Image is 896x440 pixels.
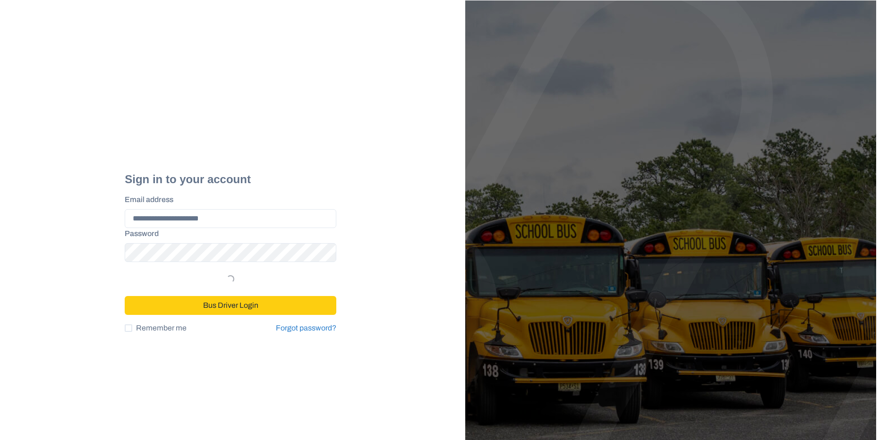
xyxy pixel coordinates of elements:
a: Forgot password? [276,322,336,334]
label: Password [125,228,331,239]
label: Email address [125,194,331,205]
h2: Sign in to your account [125,173,336,186]
a: Forgot password? [276,324,336,332]
button: Bus Driver Login [125,296,336,315]
span: Remember me [136,322,187,334]
a: Bus Driver Login [125,297,336,305]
